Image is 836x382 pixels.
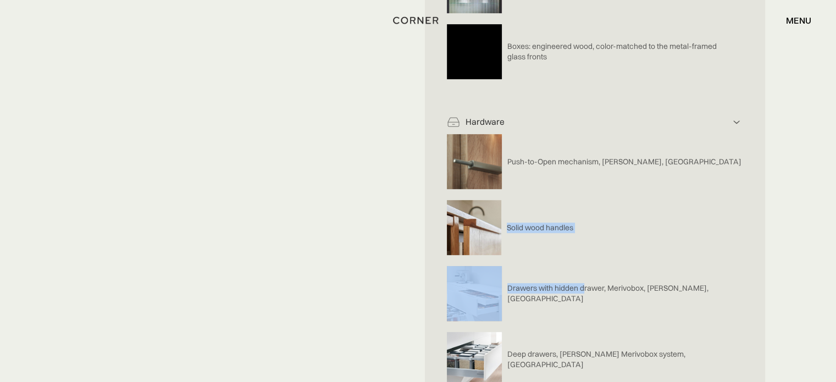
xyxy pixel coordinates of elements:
[507,223,573,233] p: Solid wood handles
[507,157,741,167] p: Push-to-Open mechanism, [PERSON_NAME], [GEOGRAPHIC_DATA]
[389,13,446,27] a: home
[507,41,727,62] p: Boxes: engineered wood, color-matched to the metal-framed glass fronts
[775,11,811,30] div: menu
[786,16,811,25] div: menu
[507,283,744,304] p: Drawers with hidden drawer, Merivobox, [PERSON_NAME], [GEOGRAPHIC_DATA]
[507,349,744,370] p: Deep drawers, [PERSON_NAME] Merivobox system, [GEOGRAPHIC_DATA]
[460,117,730,128] div: Hardware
